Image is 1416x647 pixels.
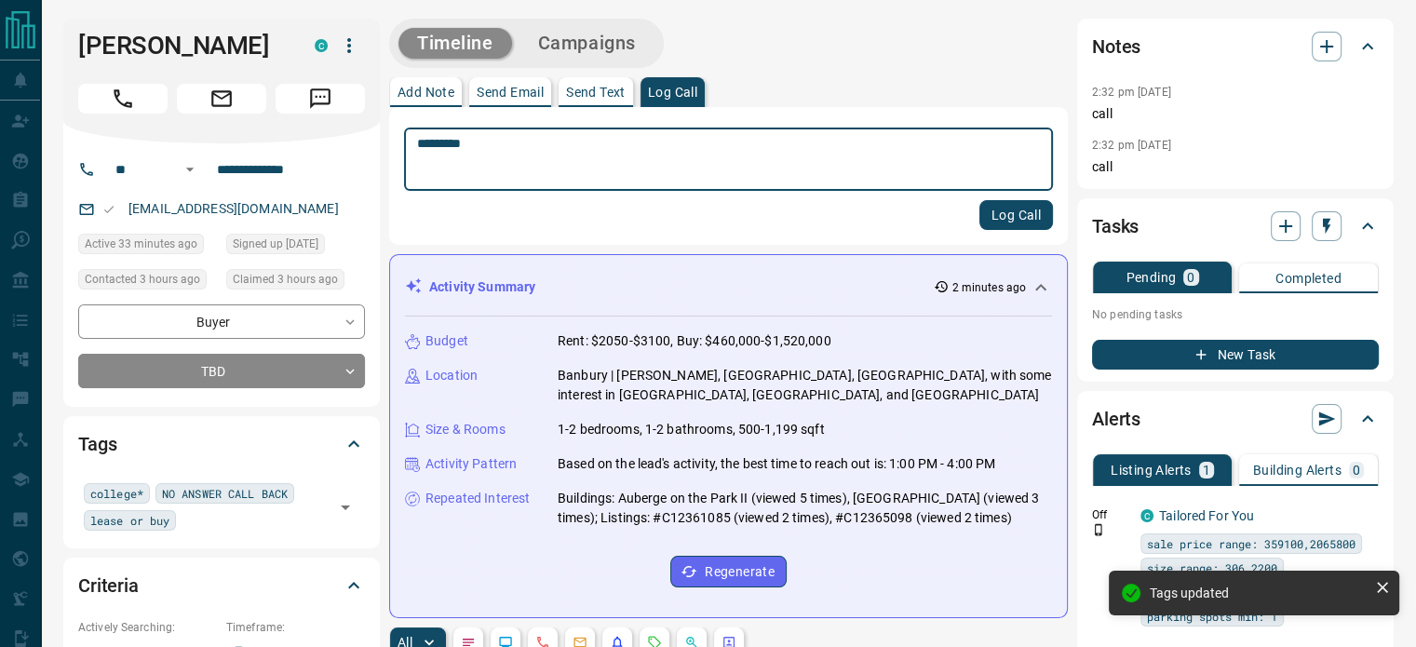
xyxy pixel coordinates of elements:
p: 1-2 bedrooms, 1-2 bathrooms, 500-1,199 sqft [558,420,825,439]
button: Regenerate [670,556,787,587]
p: Log Call [648,86,697,99]
span: sale price range: 359100,2065800 [1147,534,1355,553]
p: No pending tasks [1092,301,1379,329]
div: Notes [1092,24,1379,69]
div: condos.ca [1140,509,1153,522]
p: Send Email [477,86,544,99]
p: Size & Rooms [425,420,506,439]
p: Off [1092,506,1129,523]
span: college* [90,484,143,503]
span: Call [78,84,168,114]
svg: Push Notification Only [1092,523,1105,536]
p: 1 [1203,464,1210,477]
div: Tue Sep 16 2025 [226,269,365,295]
p: call [1092,104,1379,124]
p: Repeated Interest [425,489,530,508]
p: Listing Alerts [1111,464,1192,477]
span: Active 33 minutes ago [85,235,197,253]
p: Actively Searching: [78,619,217,636]
p: Rent: $2050-$3100, Buy: $460,000-$1,520,000 [558,331,831,351]
h2: Notes [1092,32,1140,61]
p: Timeframe: [226,619,365,636]
a: Tailored For You [1159,508,1254,523]
h2: Tasks [1092,211,1139,241]
span: NO ANSWER CALL BACK [162,484,288,503]
p: 2:32 pm [DATE] [1092,86,1171,99]
div: TBD [78,354,365,388]
p: Budget [425,331,468,351]
p: Banbury | [PERSON_NAME], [GEOGRAPHIC_DATA], [GEOGRAPHIC_DATA], with some interest in [GEOGRAPHIC_... [558,366,1052,405]
p: Activity Pattern [425,454,517,474]
div: Criteria [78,563,365,608]
p: 0 [1353,464,1360,477]
button: New Task [1092,340,1379,370]
span: lease or buy [90,511,169,530]
div: Tue Sep 16 2025 [78,269,217,295]
p: Buildings: Auberge on the Park II (viewed 5 times), [GEOGRAPHIC_DATA] (viewed 3 times); Listings:... [558,489,1052,528]
div: Tags updated [1150,586,1368,600]
h2: Criteria [78,571,139,600]
span: Signed up [DATE] [233,235,318,253]
span: Message [276,84,365,114]
p: call [1092,157,1379,177]
div: Tags [78,422,365,466]
button: Timeline [398,28,512,59]
h1: [PERSON_NAME] [78,31,287,61]
button: Log Call [979,200,1053,230]
svg: Email Valid [102,203,115,216]
div: Tue Nov 02 2021 [226,234,365,260]
button: Open [179,158,201,181]
div: Tue Sep 16 2025 [78,234,217,260]
p: Building Alerts [1253,464,1342,477]
div: Tasks [1092,204,1379,249]
p: Completed [1275,272,1342,285]
span: Email [177,84,266,114]
p: 2 minutes ago [952,279,1026,296]
button: Open [332,494,358,520]
p: Location [425,366,478,385]
span: Claimed 3 hours ago [233,270,338,289]
p: 2:32 pm [DATE] [1092,139,1171,152]
p: Send Text [566,86,626,99]
p: Activity Summary [429,277,535,297]
div: condos.ca [315,39,328,52]
a: [EMAIL_ADDRESS][DOMAIN_NAME] [128,201,339,216]
h2: Alerts [1092,404,1140,434]
div: Alerts [1092,397,1379,441]
div: Activity Summary2 minutes ago [405,270,1052,304]
span: size range: 306,2200 [1147,559,1277,577]
h2: Tags [78,429,116,459]
p: Based on the lead's activity, the best time to reach out is: 1:00 PM - 4:00 PM [558,454,995,474]
p: 0 [1187,271,1194,284]
p: Pending [1126,271,1176,284]
button: Campaigns [519,28,654,59]
p: Add Note [398,86,454,99]
span: Contacted 3 hours ago [85,270,200,289]
div: Buyer [78,304,365,339]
